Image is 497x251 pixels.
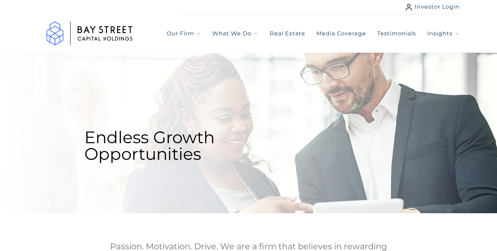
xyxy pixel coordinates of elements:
[38,14,142,53] img: Logo
[427,29,459,38] button: Insights
[212,29,258,38] button: What We Do
[406,3,460,11] a: Investor Login
[167,29,201,38] button: Our Firm
[377,29,416,38] a: Testimonials
[270,29,305,38] a: Real Estate
[84,127,215,164] span: Endless Growth Opportunities
[38,14,142,53] a: Go to home page
[406,4,412,10] img: user icon
[427,29,453,38] span: Insights
[212,29,251,38] span: What We Do
[167,29,194,38] span: Our Firm
[316,29,366,38] a: Media Coverage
